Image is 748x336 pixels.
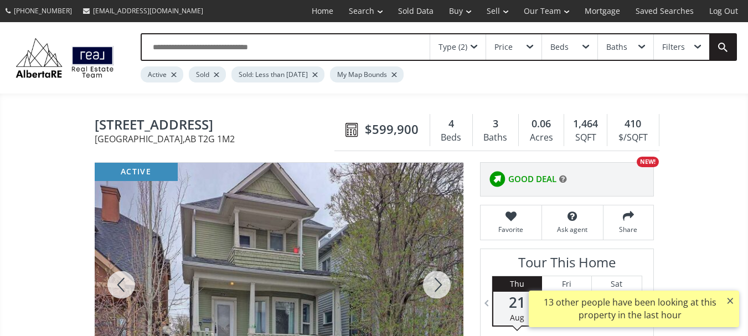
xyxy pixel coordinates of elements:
[93,6,203,15] span: [EMAIL_ADDRESS][DOMAIN_NAME]
[637,157,659,167] div: NEW!
[78,1,209,21] a: [EMAIL_ADDRESS][DOMAIN_NAME]
[548,225,597,234] span: Ask agent
[613,117,653,131] div: 410
[570,130,601,146] div: SQFT
[550,43,569,51] div: Beds
[542,276,591,292] div: Fri
[436,117,467,131] div: 4
[436,130,467,146] div: Beds
[573,117,598,131] span: 1,464
[534,296,725,322] div: 13 other people have been looking at this property in the last hour
[592,276,642,292] div: Sat
[493,294,541,310] span: 21
[508,173,556,185] span: GOOD DEAL
[478,130,513,146] div: Baths
[613,130,653,146] div: $/SQFT
[524,130,558,146] div: Acres
[330,66,404,82] div: My Map Bounds
[721,291,739,311] button: ×
[189,66,226,82] div: Sold
[486,168,508,190] img: rating icon
[606,43,627,51] div: Baths
[478,117,513,131] div: 3
[141,66,183,82] div: Active
[662,43,685,51] div: Filters
[609,225,648,234] span: Share
[486,225,536,234] span: Favorite
[439,43,467,51] div: Type (2)
[95,135,340,143] span: [GEOGRAPHIC_DATA] , AB T2G 1M2
[492,255,642,276] h3: Tour This Home
[365,121,419,138] span: $599,900
[95,117,340,135] span: 1012 19 Avenue SE
[11,35,118,80] img: Logo
[493,276,541,292] div: Thu
[95,163,178,181] div: active
[510,312,524,323] span: Aug
[14,6,72,15] span: [PHONE_NUMBER]
[231,66,324,82] div: Sold: Less than [DATE]
[494,43,513,51] div: Price
[524,117,558,131] div: 0.06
